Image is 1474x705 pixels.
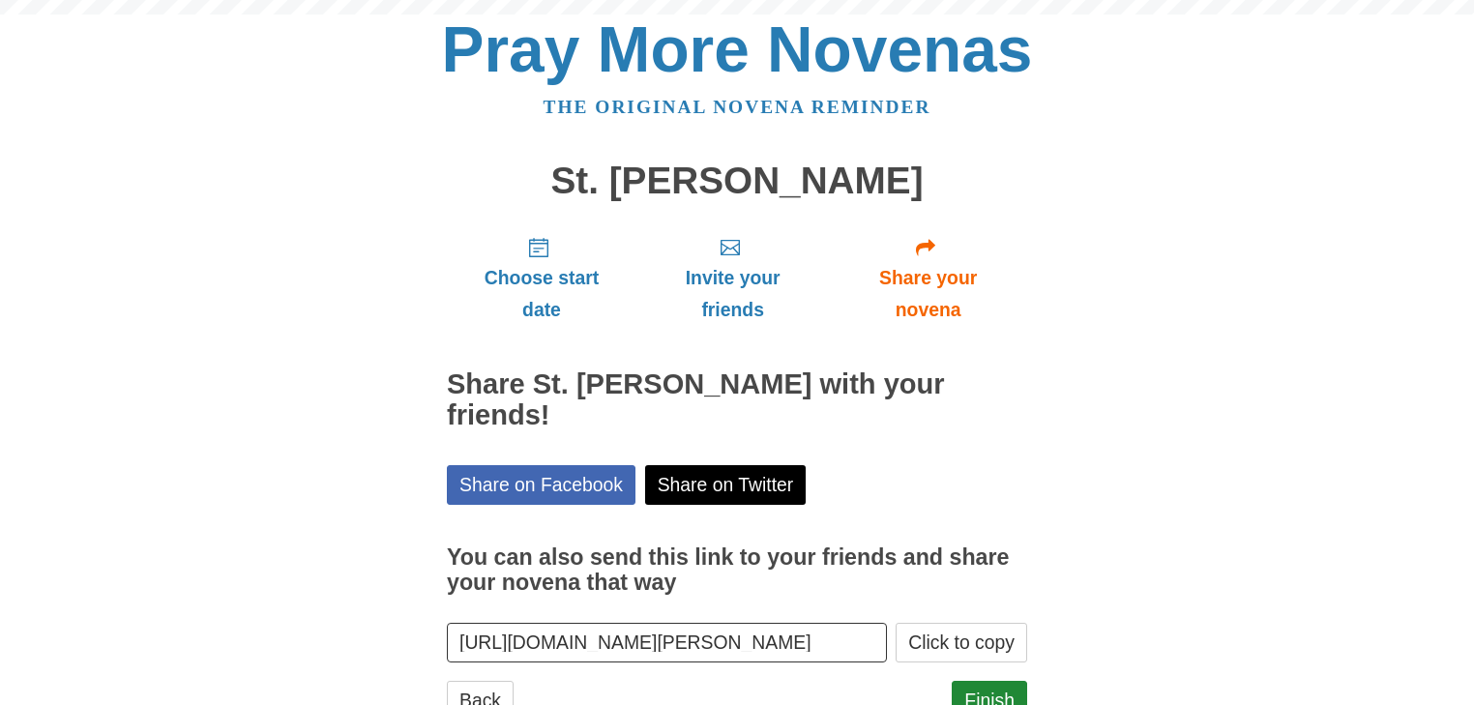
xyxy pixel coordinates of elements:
h1: St. [PERSON_NAME] [447,161,1027,202]
span: Share your novena [848,262,1008,326]
a: Choose start date [447,220,636,336]
a: Pray More Novenas [442,14,1033,85]
span: Invite your friends [656,262,810,326]
a: Share on Facebook [447,465,635,505]
h2: Share St. [PERSON_NAME] with your friends! [447,369,1027,431]
a: The original novena reminder [544,97,931,117]
button: Click to copy [896,623,1027,662]
a: Share your novena [829,220,1027,336]
a: Invite your friends [636,220,829,336]
span: Choose start date [466,262,617,326]
h3: You can also send this link to your friends and share your novena that way [447,545,1027,595]
a: Share on Twitter [645,465,807,505]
